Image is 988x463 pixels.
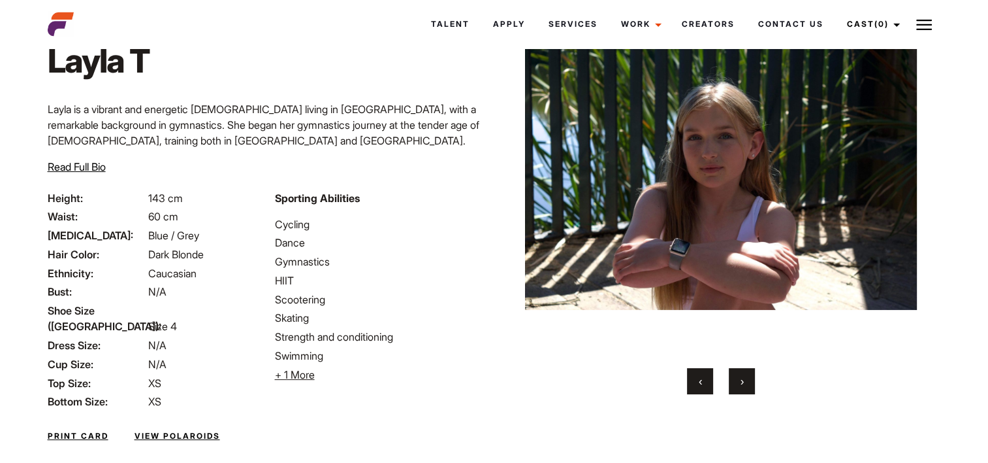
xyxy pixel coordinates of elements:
[148,267,197,280] span: Caucasian
[48,228,146,243] span: [MEDICAL_DATA]:
[275,273,486,288] li: HIIT
[48,101,486,211] p: Layla is a vibrant and energetic [DEMOGRAPHIC_DATA] living in [GEOGRAPHIC_DATA], with a remarkabl...
[275,235,486,250] li: Dance
[275,368,315,381] span: + 1 More
[148,285,167,298] span: N/A
[536,7,609,42] a: Services
[275,348,486,364] li: Swimming
[48,284,146,300] span: Bust:
[609,7,669,42] a: Work
[835,7,908,42] a: Cast(0)
[275,254,486,269] li: Gymnastics
[275,329,486,345] li: Strength and conditioning
[148,377,161,390] span: XS
[148,320,177,333] span: Size 4
[275,216,486,232] li: Cycling
[669,7,746,42] a: Creators
[148,339,167,352] span: N/A
[148,395,161,408] span: XS
[148,210,178,223] span: 60 cm
[481,7,536,42] a: Apply
[48,11,74,37] img: cropped-aefm-brand-fav-22-square.png
[48,41,155,80] h1: Layla T
[48,303,146,334] span: Shoe Size ([GEOGRAPHIC_DATA]):
[746,7,835,42] a: Contact Us
[525,5,917,352] img: image9 2
[419,7,481,42] a: Talent
[148,192,183,205] span: 143 cm
[48,375,146,391] span: Top Size:
[148,248,204,261] span: Dark Blonde
[48,209,146,224] span: Waist:
[48,266,146,281] span: Ethnicity:
[275,310,486,326] li: Skating
[148,229,199,242] span: Blue / Grey
[275,192,360,205] strong: Sporting Abilities
[48,394,146,409] span: Bottom Size:
[916,17,932,33] img: Burger icon
[148,358,167,371] span: N/A
[48,160,106,173] span: Read Full Bio
[699,375,702,388] span: Previous
[874,19,888,29] span: (0)
[48,337,146,353] span: Dress Size:
[741,375,744,388] span: Next
[48,356,146,372] span: Cup Size:
[48,159,106,175] button: Read Full Bio
[135,430,220,442] a: View Polaroids
[48,190,146,206] span: Height:
[48,247,146,262] span: Hair Color:
[48,430,108,442] a: Print Card
[275,292,486,307] li: Scootering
